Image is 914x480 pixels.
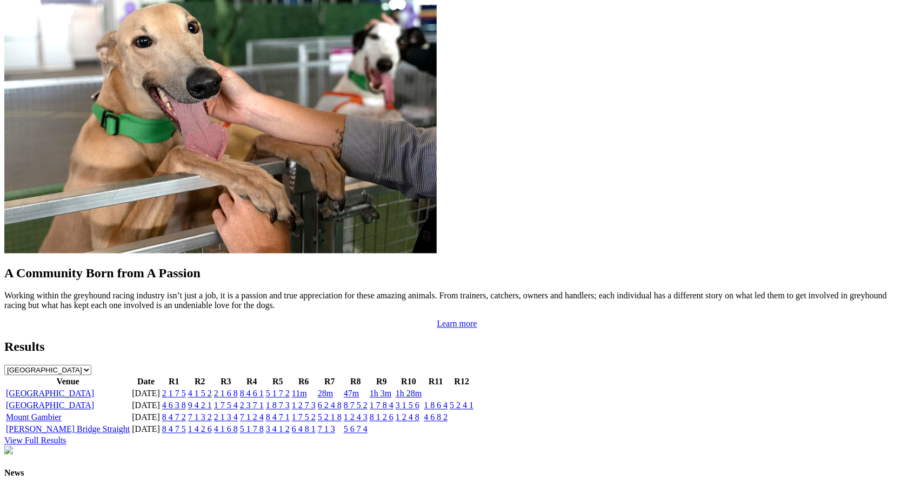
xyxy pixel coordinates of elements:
a: 5 1 7 2 [266,389,290,398]
a: 8 4 7 2 [162,413,186,422]
a: 1 7 5 4 [214,401,238,410]
th: R9 [369,377,394,388]
a: 28m [318,389,333,398]
a: 1 8 7 3 [266,401,290,410]
a: 47m [344,389,359,398]
a: 1 7 8 4 [370,401,393,410]
a: [GEOGRAPHIC_DATA] [6,401,94,410]
td: [DATE] [131,412,161,423]
a: 1 7 5 2 [292,413,316,422]
td: [DATE] [131,424,161,435]
a: 1 2 7 3 [292,401,316,410]
a: 5 1 7 8 [240,425,264,434]
a: 4 1 5 2 [188,389,212,398]
a: [PERSON_NAME] Bridge Straight [6,425,130,434]
a: 4 6 3 8 [162,401,186,410]
h4: News [4,469,910,478]
a: 8 4 7 5 [162,425,186,434]
th: R8 [343,377,368,388]
a: 2 1 7 5 [162,389,186,398]
a: 8 7 5 2 [344,401,368,410]
a: Learn more [437,319,477,329]
a: 3 4 1 2 [266,425,290,434]
a: 3 1 5 6 [396,401,419,410]
a: 5 6 7 4 [344,425,368,434]
a: 2 1 3 4 [214,413,238,422]
th: R3 [214,377,238,388]
a: 2 3 7 1 [240,401,264,410]
th: R7 [317,377,342,388]
a: 6 4 8 1 [292,425,316,434]
a: [GEOGRAPHIC_DATA] [6,389,94,398]
th: R10 [395,377,422,388]
p: Working within the greyhound racing industry isn’t just a job, it is a passion and true appreciat... [4,291,910,311]
a: 1h 3m [370,389,391,398]
a: 7 1 2 4 [240,413,264,422]
a: 11m [292,389,307,398]
a: 6 2 4 8 [318,401,342,410]
th: Date [131,377,161,388]
a: 8 4 7 1 [266,413,290,422]
a: 8 1 2 6 [370,413,393,422]
h2: A Community Born from A Passion [4,266,910,281]
a: 2 1 6 8 [214,389,238,398]
td: [DATE] [131,401,161,411]
a: 1 2 4 3 [344,413,368,422]
img: chasers_homepage.jpg [4,446,13,455]
th: R4 [239,377,264,388]
a: 1h 28m [396,389,422,398]
th: R11 [423,377,448,388]
a: 9 4 2 1 [188,401,212,410]
td: [DATE] [131,389,161,399]
th: R2 [188,377,212,388]
a: View Full Results [4,436,66,445]
th: Venue [5,377,130,388]
a: 1 4 2 6 [188,425,212,434]
a: 5 2 4 1 [450,401,473,410]
a: Mount Gambier [6,413,62,422]
th: R5 [265,377,290,388]
a: 7 1 3 [318,425,335,434]
th: R12 [449,377,474,388]
a: 5 2 1 8 [318,413,342,422]
h2: Results [4,340,910,355]
a: 7 1 3 2 [188,413,212,422]
th: R1 [162,377,186,388]
a: 4 6 8 2 [424,413,448,422]
th: R6 [291,377,316,388]
a: 1 8 6 4 [424,401,448,410]
a: 8 4 6 1 [240,389,264,398]
a: 1 2 4 8 [396,413,419,422]
a: 4 1 6 8 [214,425,238,434]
